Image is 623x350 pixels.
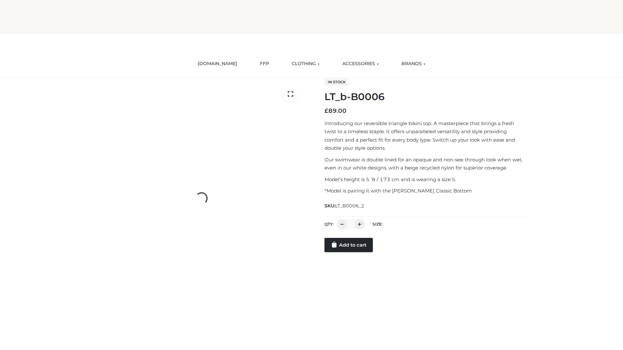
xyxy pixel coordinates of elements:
a: Add to cart [324,238,373,252]
bdi: 89.00 [324,107,347,114]
span: LT_B0006_2 [335,203,364,209]
p: Model’s height is 5 ‘8 / 173 cm and is wearing a size S. [324,175,527,184]
a: BRANDS [397,57,430,71]
label: Size: [373,222,383,227]
a: CLOTHING [287,57,324,71]
a: FFP [255,57,274,71]
a: [DOMAIN_NAME] [193,57,242,71]
label: QTY: [324,222,334,227]
p: Our swimwear is double lined for an opaque and non-see-through look when wet, even in our white d... [324,156,527,172]
span: £ [324,107,328,114]
h1: LT_b-B0006 [324,91,527,103]
span: SKU: [324,202,365,210]
span: In stock [324,78,349,86]
p: *Model is pairing it with the [PERSON_NAME] Classic Bottom [324,187,527,195]
a: ACCESSORIES [337,57,384,71]
p: Introducing our reversible triangle bikini top. A masterpiece that brings a fresh twist to a time... [324,119,527,152]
